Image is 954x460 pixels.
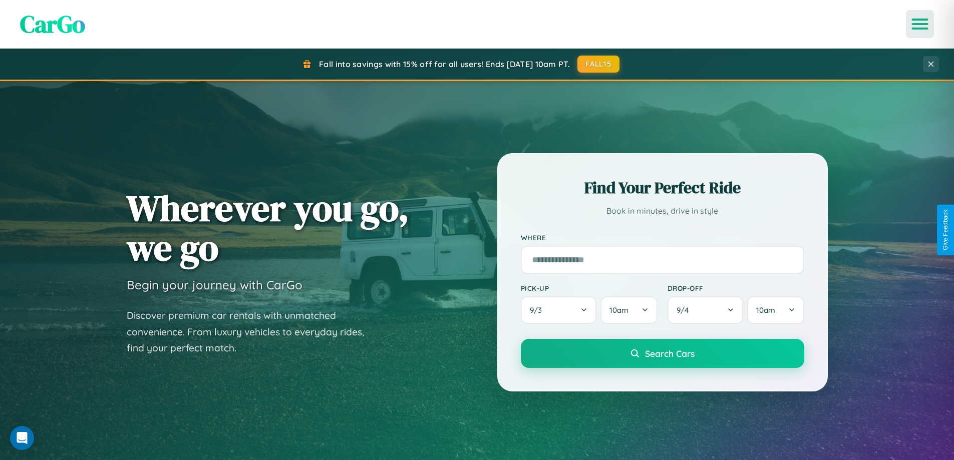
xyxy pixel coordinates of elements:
p: Book in minutes, drive in style [521,204,804,218]
span: 10am [609,305,628,315]
label: Pick-up [521,284,658,292]
label: Drop-off [668,284,804,292]
span: Fall into savings with 15% off for all users! Ends [DATE] 10am PT. [319,59,570,69]
button: 9/3 [521,296,597,324]
h1: Wherever you go, we go [127,188,409,267]
div: Open Intercom Messenger [10,426,34,450]
div: Give Feedback [942,210,949,250]
button: 10am [600,296,657,324]
h3: Begin your journey with CarGo [127,277,302,292]
h2: Find Your Perfect Ride [521,177,804,199]
span: 9 / 3 [530,305,547,315]
button: Open menu [906,10,934,38]
button: 10am [747,296,804,324]
button: FALL15 [577,56,619,73]
span: 10am [756,305,775,315]
span: 9 / 4 [677,305,694,315]
p: Discover premium car rentals with unmatched convenience. From luxury vehicles to everyday rides, ... [127,307,377,356]
span: Search Cars [645,348,695,359]
label: Where [521,233,804,242]
button: Search Cars [521,339,804,368]
span: CarGo [20,8,85,41]
button: 9/4 [668,296,744,324]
